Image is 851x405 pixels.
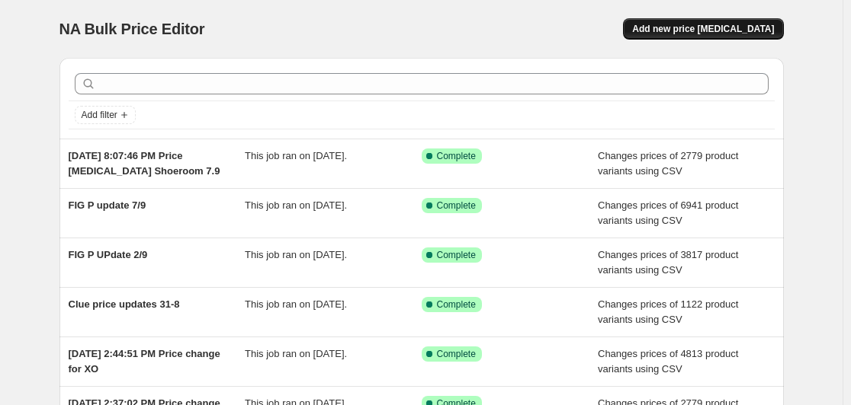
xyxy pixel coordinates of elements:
span: FIG P update 7/9 [69,199,146,211]
span: Changes prices of 6941 product variants using CSV [598,199,738,226]
button: Add new price [MEDICAL_DATA] [623,18,783,40]
span: Changes prices of 4813 product variants using CSV [598,348,738,375]
span: [DATE] 2:44:51 PM Price change for XO [69,348,220,375]
span: NA Bulk Price Editor [59,21,205,37]
span: Add new price [MEDICAL_DATA] [632,23,774,35]
span: This job ran on [DATE]. [245,199,347,211]
button: Add filter [75,106,136,124]
span: This job ran on [DATE]. [245,348,347,359]
span: This job ran on [DATE]. [245,298,347,310]
span: Clue price updates 31-8 [69,298,180,310]
span: This job ran on [DATE]. [245,249,347,260]
span: Complete [437,199,476,212]
span: Changes prices of 3817 product variants using CSV [598,249,738,276]
span: Complete [437,150,476,162]
span: FIG P UPdate 2/9 [69,249,148,260]
span: Changes prices of 2779 product variants using CSV [598,150,738,177]
span: [DATE] 8:07:46 PM Price [MEDICAL_DATA] Shoeroom 7.9 [69,150,220,177]
span: Complete [437,249,476,261]
span: Complete [437,348,476,360]
span: Complete [437,298,476,311]
span: Add filter [82,109,117,121]
span: Changes prices of 1122 product variants using CSV [598,298,738,325]
span: This job ran on [DATE]. [245,150,347,161]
